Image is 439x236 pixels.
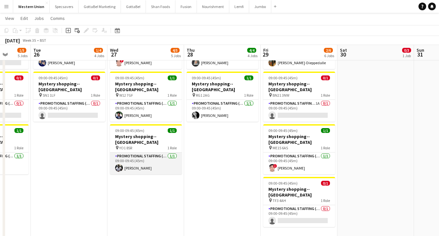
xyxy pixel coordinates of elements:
app-card-role: Promotional Staffing (Mystery Shopper)1A0/109:00-09:45 (45m) [263,100,335,122]
span: Sun [417,47,424,53]
button: Western Union [13,0,50,13]
span: 1 Role [167,145,177,150]
a: View [3,14,17,22]
span: 4/5 [171,48,180,53]
span: RG1 2AG [196,93,210,98]
span: 09:00-09:45 (45m) [192,75,221,80]
span: Edit [21,15,28,21]
app-card-role: Promotional Staffing (Mystery Shopper)1/109:00-09:45 (45m)[PERSON_NAME] [187,100,258,122]
span: ME15 6AS [273,145,288,150]
app-job-card: 09:00-09:45 (45m)1/1Mystery shopping--[GEOGRAPHIC_DATA] W12 7GF1 RolePromotional Staffing (Myster... [110,72,182,122]
span: 1 Role [167,93,177,98]
span: Wed [110,47,118,53]
span: 0/1 [321,75,330,80]
span: Comms [50,15,65,21]
span: 09:00-09:45 (45m) [268,128,298,133]
span: 1 Role [244,93,253,98]
span: 1/1 [14,128,23,133]
button: Nourishment [197,0,229,13]
span: ! [273,164,277,168]
span: 1/4 [94,48,103,53]
span: Week 35 [21,38,37,43]
button: Jumbo [249,0,271,13]
button: GottaBe! [121,0,146,13]
app-job-card: 09:00-09:45 (45m)0/1Mystery shopping--[GEOGRAPHIC_DATA] BN21 3NW1 RolePromotional Staffing (Myste... [263,72,335,122]
span: 1/1 [168,75,177,80]
span: 1/5 [17,48,26,53]
h3: Mystery shopping--[GEOGRAPHIC_DATA] [187,81,258,92]
h3: Mystery shopping--[GEOGRAPHIC_DATA] [263,186,335,198]
app-card-role: Promotional Staffing (Mystery Shopper)0/109:00-09:45 (45m) [263,205,335,227]
span: 28 [186,51,195,58]
h3: Mystery shopping--[GEOGRAPHIC_DATA] [110,134,182,145]
div: 4 Jobs [248,53,257,58]
span: 1 Role [14,93,23,98]
span: 4/4 [247,48,256,53]
span: 0/1 [14,75,23,80]
span: 1 Role [91,93,100,98]
app-job-card: 09:00-09:45 (45m)1/1Mystery shopping--[GEOGRAPHIC_DATA] ME15 6AS1 RolePromotional Staffing (Myste... [263,124,335,174]
app-job-card: 09:00-09:45 (45m)1/1Mystery shopping--[GEOGRAPHIC_DATA] RG1 2AG1 RolePromotional Staffing (Myster... [187,72,258,122]
span: 09:00-09:45 (45m) [268,75,298,80]
span: 29 [262,51,268,58]
app-card-role: Promotional Staffing (Mystery Shopper)1/109:00-09:45 (45m)[PERSON_NAME] [110,153,182,174]
span: View [5,15,14,21]
a: Edit [18,14,30,22]
span: Jobs [34,15,44,21]
app-job-card: 09:00-09:45 (45m)0/1Mystery shopping--[GEOGRAPHIC_DATA] TF3 4AH1 RolePromotional Staffing (Myster... [263,177,335,227]
span: Fri [263,47,268,53]
span: 1 Role [321,198,330,203]
span: Sat [340,47,347,53]
button: Lemfi [229,0,249,13]
span: 0/1 [321,181,330,186]
div: 5 Jobs [18,53,28,58]
div: BST [40,38,46,43]
span: 31 [416,51,424,58]
span: 1 Role [321,145,330,150]
span: Thu [187,47,195,53]
span: 1/1 [168,128,177,133]
h3: Mystery shopping--[GEOGRAPHIC_DATA] [263,134,335,145]
div: 5 Jobs [171,53,181,58]
span: 1 Role [14,145,23,150]
app-card-role: Promotional Staffing (Mystery Shopper)0/109:00-09:45 (45m) [33,100,105,122]
h3: Mystery shopping--[GEOGRAPHIC_DATA] [33,81,105,92]
span: 1/1 [321,128,330,133]
span: Tue [33,47,41,53]
span: 0/1 [91,75,100,80]
span: 26 [32,51,41,58]
div: 1 Job [402,53,411,58]
a: Jobs [32,14,46,22]
span: SN1 1LF [43,93,55,98]
span: 0/3 [402,48,411,53]
button: Shan Foods [146,0,175,13]
app-job-card: 09:00-09:45 (45m)1/1Mystery shopping--[GEOGRAPHIC_DATA] YO1 8SR1 RolePromotional Staffing (Myster... [110,124,182,174]
h3: Mystery shopping--[GEOGRAPHIC_DATA] [110,81,182,92]
button: Fusion [175,0,197,13]
div: [DATE] [5,37,20,44]
span: 2/6 [324,48,333,53]
span: 09:00-09:45 (45m) [38,75,68,80]
span: 09:00-09:45 (45m) [115,75,144,80]
button: GottaBe! Marketing [79,0,121,13]
span: 1 Role [321,93,330,98]
span: 1/1 [244,75,253,80]
span: YO1 8SR [119,145,132,150]
div: 6 Jobs [324,53,334,58]
span: 09:00-09:45 (45m) [115,128,144,133]
button: Specsavers [50,0,79,13]
a: Comms [48,14,67,22]
app-card-role: Promotional Staffing (Mystery Shopper)1/109:00-09:45 (45m)[PERSON_NAME] [110,100,182,122]
span: BN21 3NW [273,93,289,98]
span: 09:00-09:45 (45m) [268,181,298,186]
app-job-card: 09:00-09:45 (45m)0/1Mystery shopping--[GEOGRAPHIC_DATA] SN1 1LF1 RolePromotional Staffing (Myster... [33,72,105,122]
div: 4 Jobs [94,53,104,58]
span: 30 [339,51,347,58]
